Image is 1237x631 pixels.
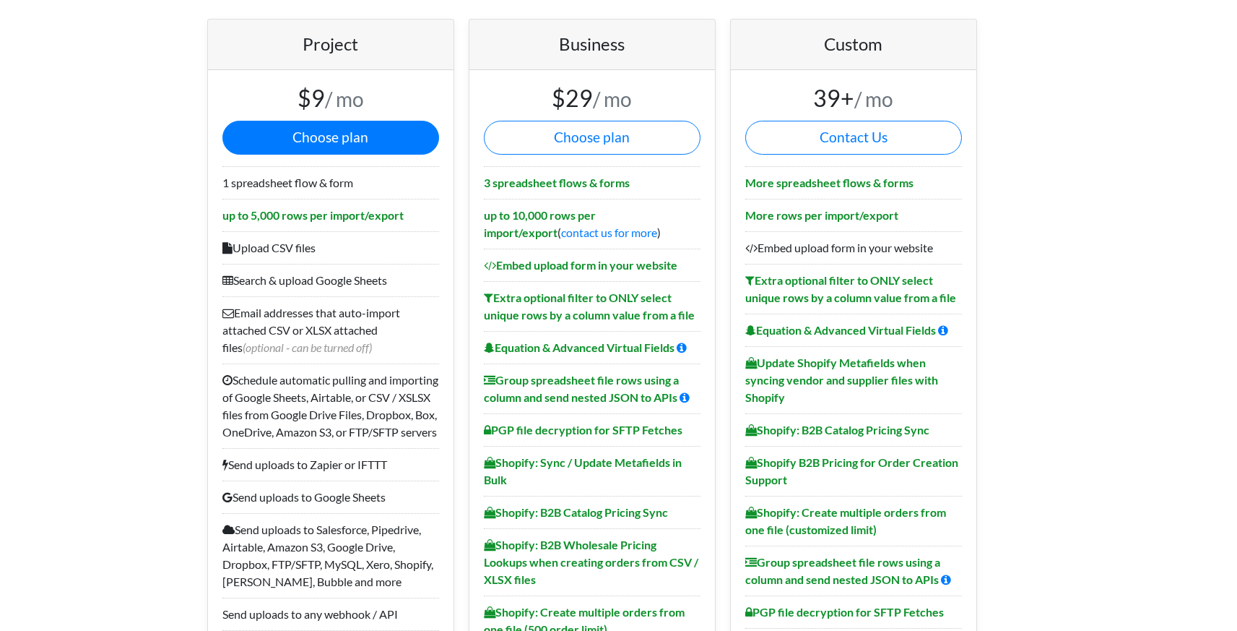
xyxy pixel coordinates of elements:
[222,34,439,55] h4: Project
[745,455,958,486] b: Shopify B2B Pricing for Order Creation Support
[484,121,700,155] button: Choose plan
[243,340,372,354] span: (optional - can be turned off)
[222,481,439,513] li: Send uploads to Google Sheets
[745,605,944,619] b: PGP file decryption for SFTP Fetches
[745,505,946,536] b: Shopify: Create multiple orders from one file (customized limit)
[222,208,404,222] b: up to 5,000 rows per import/export
[745,231,962,264] li: Embed upload form in your website
[745,34,962,55] h4: Custom
[745,176,913,189] b: More spreadsheet flows & forms
[484,505,668,519] b: Shopify: B2B Catalog Pricing Sync
[222,296,439,364] li: Email addresses that auto-import attached CSV or XLSX attached files
[593,87,632,111] small: / mo
[745,85,962,112] h3: 39+
[222,513,439,598] li: Send uploads to Salesforce, Pipedrive, Airtable, Amazon S3, Google Drive, Dropbox, FTP/SFTP, MySQ...
[484,199,700,249] li: ( )
[484,85,700,112] h3: $29
[484,208,596,239] b: up to 10,000 rows per import/export
[1165,559,1220,614] iframe: Drift Widget Chat Controller
[484,291,695,322] b: Extra optional filter to ONLY select unique rows by a column value from a file
[222,448,439,481] li: Send uploads to Zapier or IFTTT
[222,166,439,199] li: 1 spreadsheet flow & form
[222,264,439,296] li: Search & upload Google Sheets
[745,208,898,222] b: More rows per import/export
[222,85,439,112] h3: $9
[854,87,893,111] small: / mo
[561,226,657,239] a: contact us for more
[745,121,962,155] a: Contact Us
[745,273,956,304] b: Extra optional filter to ONLY select unique rows by a column value from a file
[222,231,439,264] li: Upload CSV files
[484,176,630,189] b: 3 spreadsheet flows & forms
[745,323,936,337] b: Equation & Advanced Virtual Fields
[484,423,682,437] b: PGP file decryption for SFTP Fetches
[745,356,938,404] b: Update Shopify Metafields when syncing vendor and supplier files with Shopify
[745,423,929,437] b: Shopify: B2B Catalog Pricing Sync
[222,598,439,630] li: Send uploads to any webhook / API
[484,258,677,272] b: Embed upload form in your website
[484,373,679,404] b: Group spreadsheet file rows using a column and send nested JSON to APIs
[484,34,700,55] h4: Business
[484,455,682,486] b: Shopify: Sync / Update Metafields in Bulk
[745,555,940,586] b: Group spreadsheet file rows using a column and send nested JSON to APIs
[222,364,439,448] li: Schedule automatic pulling and importing of Google Sheets, Airtable, or CSV / XSLSX files from Go...
[325,87,364,111] small: / mo
[484,340,674,354] b: Equation & Advanced Virtual Fields
[222,121,439,155] button: Choose plan
[484,538,698,586] b: Shopify: B2B Wholesale Pricing Lookups when creating orders from CSV / XLSX files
